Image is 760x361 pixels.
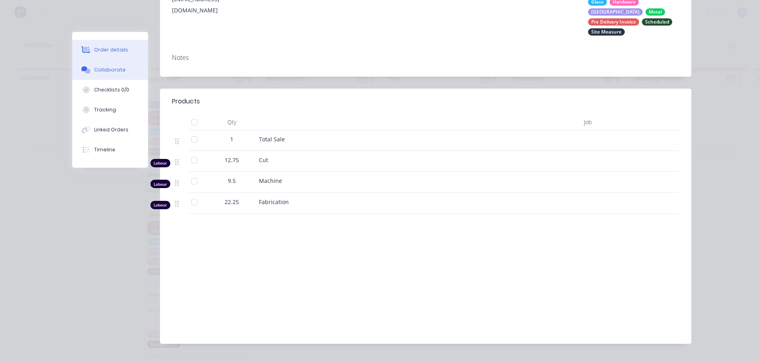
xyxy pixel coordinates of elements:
div: Scheduled [642,18,672,26]
button: Order details [72,40,148,60]
div: Notes [172,54,679,61]
span: 22.25 [225,198,239,206]
span: Cut [259,156,268,164]
button: Checklists 0/0 [72,80,148,100]
div: Pre Delivery Invoice [588,18,639,26]
button: Collaborate [72,60,148,80]
div: Checklists 0/0 [94,86,129,93]
div: Qty [208,114,256,130]
span: 9.5 [228,177,236,185]
div: Site Measure [588,28,625,36]
div: Labour [150,180,170,188]
span: 1 [230,135,233,143]
div: Tracking [94,106,116,113]
button: Linked Orders [72,120,148,140]
div: Metal [646,8,665,16]
span: Fabrication [259,198,289,206]
div: Labour [150,159,170,167]
span: 12.75 [225,156,239,164]
span: Total Sale [259,135,285,143]
button: Timeline [72,140,148,160]
div: Linked Orders [94,126,128,133]
div: Products [172,97,200,106]
div: Order details [94,46,128,54]
button: Tracking [72,100,148,120]
div: Job [535,114,595,130]
div: Timeline [94,146,115,153]
div: Labour [150,201,170,209]
div: Collaborate [94,66,126,73]
div: [GEOGRAPHIC_DATA] [588,8,643,16]
span: Machine [259,177,282,184]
